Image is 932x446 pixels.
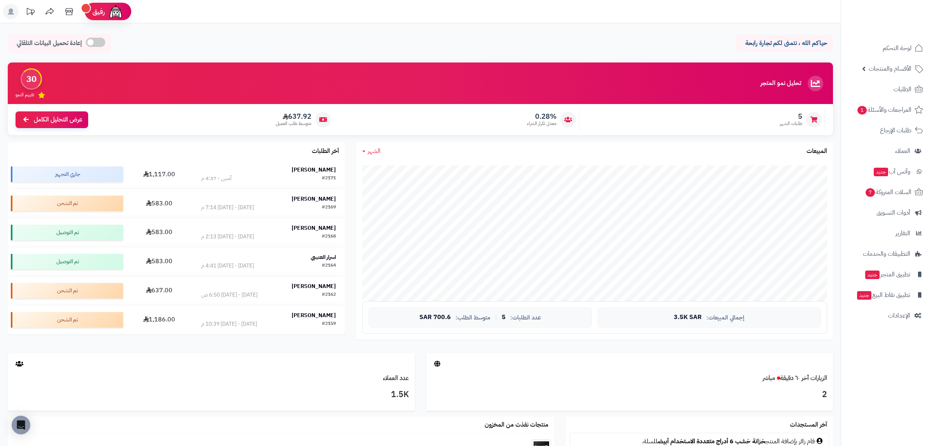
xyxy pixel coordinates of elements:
[790,422,827,429] h3: آخر المستجدات
[383,373,409,383] a: عدد العملاء
[846,183,927,201] a: السلات المتروكة7
[292,282,336,290] strong: [PERSON_NAME]
[846,286,927,304] a: تطبيق نقاط البيعجديد
[863,248,910,259] span: التطبيقات والخدمات
[874,168,888,176] span: جديد
[419,314,451,321] span: 700.6 SAR
[888,310,910,321] span: الإعدادات
[857,291,871,300] span: جديد
[856,290,910,300] span: تطبيق نقاط البيع
[865,271,880,279] span: جديد
[527,120,556,127] span: معدل تكرار الشراء
[846,203,927,222] a: أدوات التسويق
[276,120,311,127] span: متوسط طلب العميل
[846,224,927,243] a: التقارير
[126,247,192,276] td: 583.00
[368,146,381,156] span: الشهر
[865,187,911,198] span: السلات المتروكة
[674,314,702,321] span: 3.5K SAR
[201,262,254,270] div: [DATE] - [DATE] 4:41 م
[11,283,123,298] div: تم الشحن
[879,21,925,37] img: logo-2.png
[495,314,497,320] span: |
[201,233,254,241] div: [DATE] - [DATE] 2:13 م
[760,80,801,87] h3: تحليل نمو المتجر
[846,142,927,160] a: العملاء
[92,7,105,16] span: رفيق
[201,204,254,212] div: [DATE] - [DATE] 7:14 م
[34,115,82,124] span: عرض التحليل الكامل
[846,121,927,140] a: طلبات الإرجاع
[21,4,40,21] a: تحديثات المنصة
[126,305,192,334] td: 1,186.00
[11,312,123,328] div: تم الشحن
[201,291,257,299] div: [DATE] - [DATE] 6:50 ص
[510,314,541,321] span: عدد الطلبات:
[780,120,802,127] span: طلبات الشهر
[322,204,336,212] div: #2169
[292,166,336,174] strong: [PERSON_NAME]
[880,125,911,136] span: طلبات الإرجاع
[895,146,910,156] span: العملاء
[12,416,30,434] div: Open Intercom Messenger
[780,112,802,121] span: 5
[763,373,827,383] a: الزيارات آخر ٦٠ دقيقةمباشر
[807,148,827,155] h3: المبيعات
[16,92,34,98] span: تقييم النمو
[574,437,825,446] div: قام زائر بإضافة المنتج للسلة.
[894,84,911,95] span: الطلبات
[883,43,911,54] span: لوحة التحكم
[14,388,409,401] h3: 1.5K
[873,166,910,177] span: وآتس آب
[126,218,192,247] td: 583.00
[706,314,744,321] span: إجمالي المبيعات:
[876,207,910,218] span: أدوات التسويق
[846,80,927,99] a: الطلبات
[276,112,311,121] span: 637.92
[11,225,123,240] div: تم التوصيل
[485,422,548,429] h3: منتجات نفذت من المخزون
[312,148,339,155] h3: آخر الطلبات
[126,189,192,218] td: 583.00
[846,101,927,119] a: المراجعات والأسئلة1
[322,291,336,299] div: #2162
[292,195,336,203] strong: [PERSON_NAME]
[502,314,506,321] span: 5
[857,104,911,115] span: المراجعات والأسئلة
[16,111,88,128] a: عرض التحليل الكامل
[527,112,556,121] span: 0.28%
[456,314,490,321] span: متوسط الطلب:
[432,388,828,401] h3: 2
[866,188,875,197] span: 7
[895,228,910,239] span: التقارير
[11,254,123,269] div: تم التوصيل
[292,311,336,319] strong: [PERSON_NAME]
[846,245,927,263] a: التطبيقات والخدمات
[322,175,336,182] div: #2171
[857,106,867,115] span: 1
[846,306,927,325] a: الإعدادات
[846,162,927,181] a: وآتس آبجديد
[846,39,927,57] a: لوحة التحكم
[201,320,257,328] div: [DATE] - [DATE] 10:39 م
[11,196,123,211] div: تم الشحن
[292,224,336,232] strong: [PERSON_NAME]
[362,147,381,156] a: الشهر
[864,269,910,280] span: تطبيق المتجر
[869,63,911,74] span: الأقسام والمنتجات
[763,373,775,383] small: مباشر
[311,253,336,261] strong: اسرار العتيبي
[11,167,123,182] div: جاري التجهيز
[126,160,192,189] td: 1,117.00
[657,437,765,446] a: خزانة خشب 6 أدراج متعددة الاستخدام أبيض
[322,320,336,328] div: #2159
[126,276,192,305] td: 637.00
[322,262,336,270] div: #2164
[322,233,336,241] div: #2168
[17,39,82,48] span: إعادة تحميل البيانات التلقائي
[846,265,927,284] a: تطبيق المتجرجديد
[742,39,827,48] p: حياكم الله ، نتمنى لكم تجارة رابحة
[201,175,231,182] div: أمس - 4:37 م
[108,4,123,19] img: ai-face.png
